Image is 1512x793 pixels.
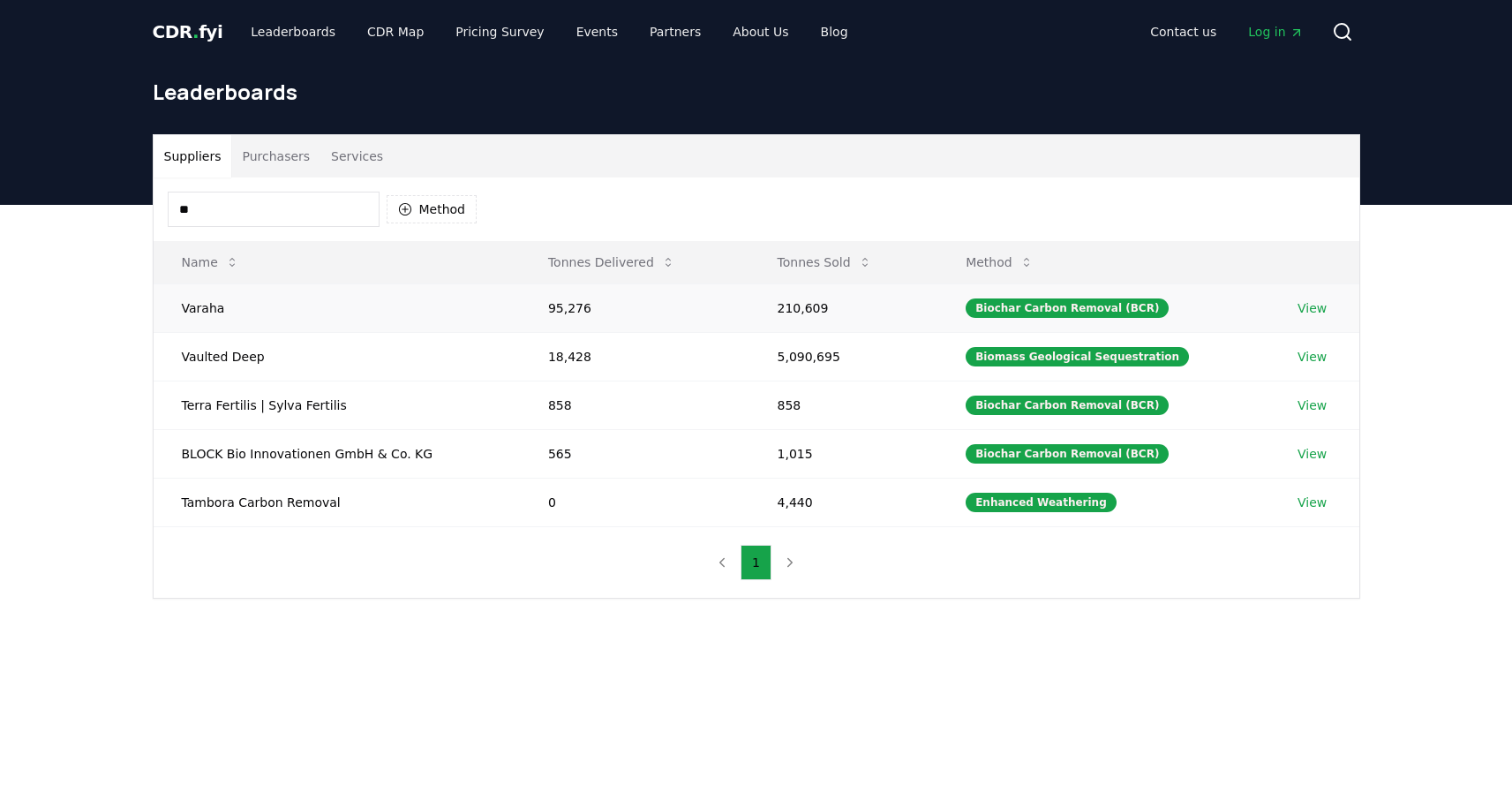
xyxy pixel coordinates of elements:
td: Varaha [154,283,520,332]
a: Contact us [1136,16,1230,48]
a: Leaderboards [237,16,350,48]
button: 1 [741,545,771,580]
button: Services [320,135,394,177]
td: Terra Fertilis | Sylva Fertilis [154,381,520,429]
td: 95,276 [520,283,749,332]
a: View [1298,445,1327,463]
td: 565 [520,429,749,478]
button: Method [952,245,1048,280]
td: 858 [520,381,749,429]
a: About Us [718,16,802,48]
td: 1,015 [749,429,938,478]
a: Events [562,16,632,48]
nav: Main [1136,16,1317,48]
a: CDR.fyi [153,19,223,44]
td: BLOCK Bio Innovationen GmbH & Co. KG [154,429,520,478]
span: CDR fyi [153,21,223,42]
div: Biochar Carbon Removal (BCR) [966,444,1169,464]
h1: Leaderboards [153,78,1360,106]
a: Pricing Survey [441,16,558,48]
a: Log in [1234,16,1317,48]
button: Purchasers [231,135,320,177]
td: 4,440 [749,478,938,526]
button: Tonnes Sold [764,245,886,280]
button: Method [387,195,478,223]
div: Biomass Geological Sequestration [966,347,1189,366]
div: Biochar Carbon Removal (BCR) [966,396,1169,415]
span: . [192,21,199,42]
span: Log in [1248,23,1303,41]
a: Partners [636,16,715,48]
nav: Main [237,16,861,48]
a: View [1298,299,1327,317]
button: Suppliers [154,135,232,177]
button: Tonnes Delivered [534,245,689,280]
td: Vaulted Deep [154,332,520,381]
td: 858 [749,381,938,429]
a: Blog [807,16,862,48]
a: CDR Map [353,16,438,48]
div: Enhanced Weathering [966,493,1117,512]
td: Tambora Carbon Removal [154,478,520,526]
a: View [1298,348,1327,366]
td: 18,428 [520,332,749,381]
td: 210,609 [749,283,938,332]
td: 0 [520,478,749,526]
div: Biochar Carbon Removal (BCR) [966,298,1169,318]
button: Name [168,245,253,280]
a: View [1298,396,1327,414]
td: 5,090,695 [749,332,938,381]
a: View [1298,494,1327,511]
